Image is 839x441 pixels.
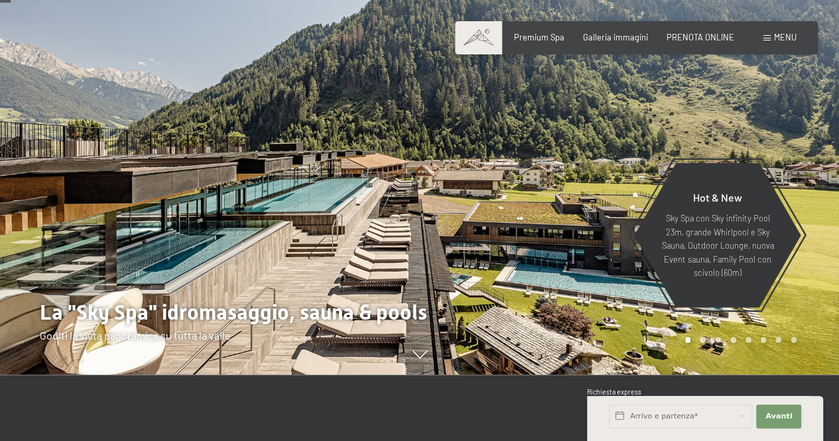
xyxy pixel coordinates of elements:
a: Galleria immagini [583,32,648,42]
p: Sky Spa con Sky infinity Pool 23m, grande Whirlpool e Sky Sauna, Outdoor Lounge, nuova Event saun... [660,212,775,279]
span: Avanti [765,411,792,422]
div: Carousel Page 4 [730,337,736,343]
a: Premium Spa [514,32,564,42]
a: PRENOTA ONLINE [667,32,734,42]
div: Carousel Page 2 [700,337,706,343]
div: Carousel Page 1 (Current Slide) [685,337,691,343]
span: Hot & New [693,191,742,204]
span: Richiesta express [587,388,641,396]
button: Avanti [756,405,801,428]
div: Carousel Page 5 [745,337,751,343]
div: Carousel Page 6 [761,337,767,343]
div: Carousel Page 7 [775,337,781,343]
a: Hot & New Sky Spa con Sky infinity Pool 23m, grande Whirlpool e Sky Sauna, Outdoor Lounge, nuova ... [633,162,802,308]
div: Carousel Page 8 [791,337,797,343]
span: Menu [774,32,797,42]
div: Carousel Page 3 [715,337,721,343]
div: Carousel Pagination [680,337,797,343]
